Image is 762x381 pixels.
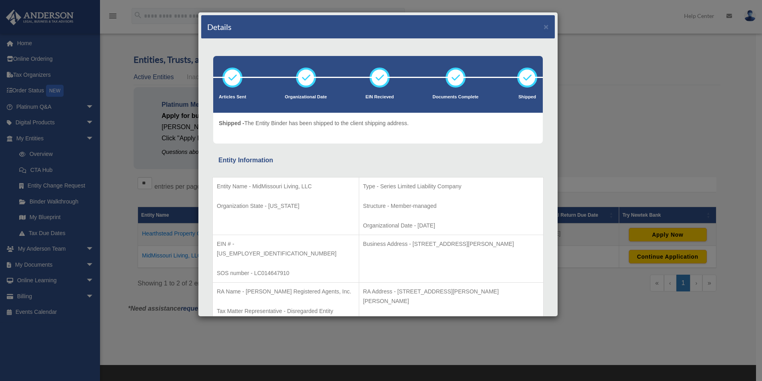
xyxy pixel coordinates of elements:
[517,93,537,101] p: Shipped
[219,118,409,128] p: The Entity Binder has been shipped to the client shipping address.
[363,182,539,191] p: Type - Series Limited Liability Company
[366,93,394,101] p: EIN Recieved
[363,287,539,306] p: RA Address - [STREET_ADDRESS][PERSON_NAME][PERSON_NAME]
[217,268,355,278] p: SOS number - LC014647910
[544,22,549,31] button: ×
[219,93,246,101] p: Articles Sent
[218,155,538,166] div: Entity Information
[363,316,539,326] p: Nominee Info - false
[217,182,355,191] p: Entity Name - MidMissouri Living, LLC
[207,21,232,32] h4: Details
[285,93,327,101] p: Organizational Date
[363,221,539,231] p: Organizational Date - [DATE]
[432,93,478,101] p: Documents Complete
[219,120,244,126] span: Shipped -
[217,287,355,297] p: RA Name - [PERSON_NAME] Registered Agents, Inc.
[217,201,355,211] p: Organization State - [US_STATE]
[217,239,355,259] p: EIN # - [US_EMPLOYER_IDENTIFICATION_NUMBER]
[363,201,539,211] p: Structure - Member-managed
[363,239,539,249] p: Business Address - [STREET_ADDRESS][PERSON_NAME]
[217,306,355,316] p: Tax Matter Representative - Disregarded Entity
